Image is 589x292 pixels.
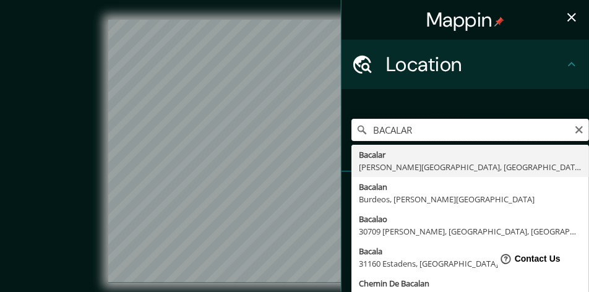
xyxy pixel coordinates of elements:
[359,257,582,270] div: 31160 Estadens, [GEOGRAPHIC_DATA]
[359,213,582,225] div: Bacalao
[359,181,582,193] div: Bacalan
[359,225,582,238] div: 30709 [PERSON_NAME], [GEOGRAPHIC_DATA], [GEOGRAPHIC_DATA]
[479,244,575,278] iframe: Help widget launcher
[359,161,582,173] div: [PERSON_NAME][GEOGRAPHIC_DATA], [GEOGRAPHIC_DATA]
[342,221,589,271] div: Style
[351,119,589,141] input: Pick your city or area
[108,20,480,283] canvas: Map
[386,52,564,77] h4: Location
[359,277,582,290] div: Chemin De Bacalan
[342,172,589,221] div: Pins
[359,193,582,205] div: Burdeos, [PERSON_NAME][GEOGRAPHIC_DATA]
[494,17,504,27] img: pin-icon.png
[359,245,582,257] div: Bacala
[426,7,505,32] h4: Mappin
[574,123,584,135] button: Clear
[359,148,582,161] div: Bacalar
[342,40,589,89] div: Location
